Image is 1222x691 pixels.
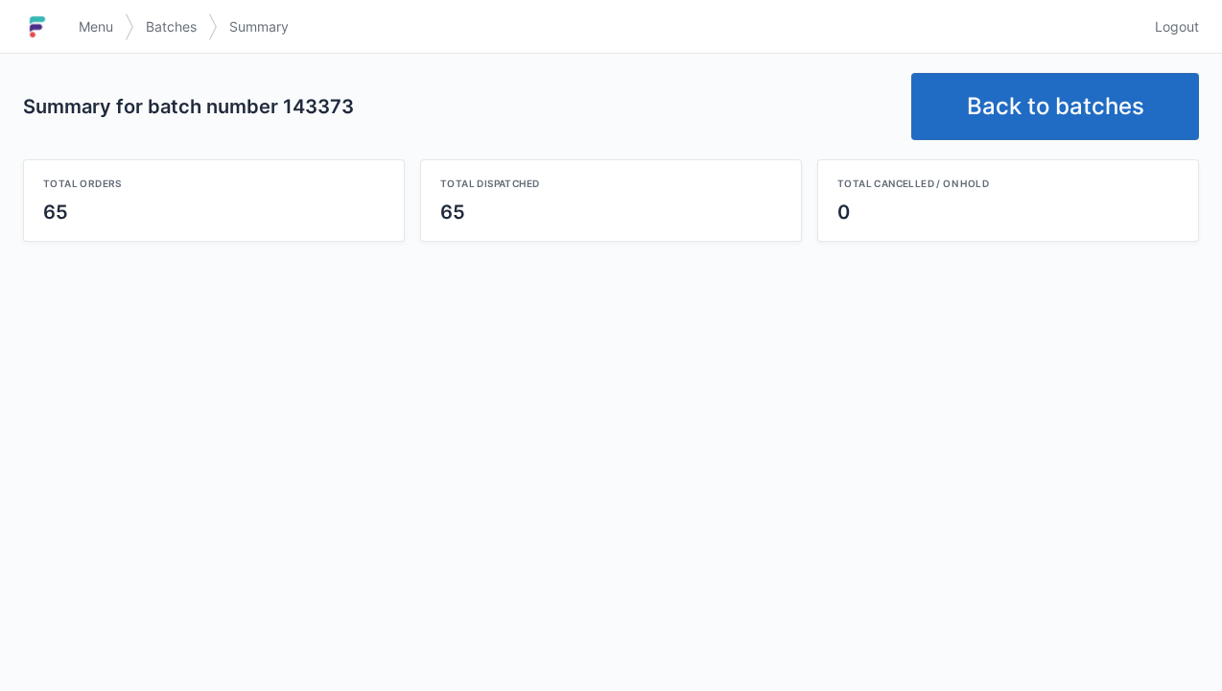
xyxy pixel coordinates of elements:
h2: Summary for batch number 143373 [23,93,896,120]
span: Menu [79,17,113,36]
a: Logout [1143,10,1199,44]
div: 0 [837,199,1179,226]
a: Back to batches [911,73,1199,140]
span: Logout [1155,17,1199,36]
img: logo-small.jpg [23,12,52,42]
div: Total dispatched [440,176,782,191]
a: Menu [67,10,125,44]
span: Summary [229,17,289,36]
div: 65 [43,199,385,226]
a: Summary [218,10,300,44]
div: Total cancelled / on hold [837,176,1179,191]
div: 65 [440,199,782,226]
div: Total orders [43,176,385,191]
img: svg> [208,4,218,50]
img: svg> [125,4,134,50]
a: Batches [134,10,208,44]
span: Batches [146,17,197,36]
